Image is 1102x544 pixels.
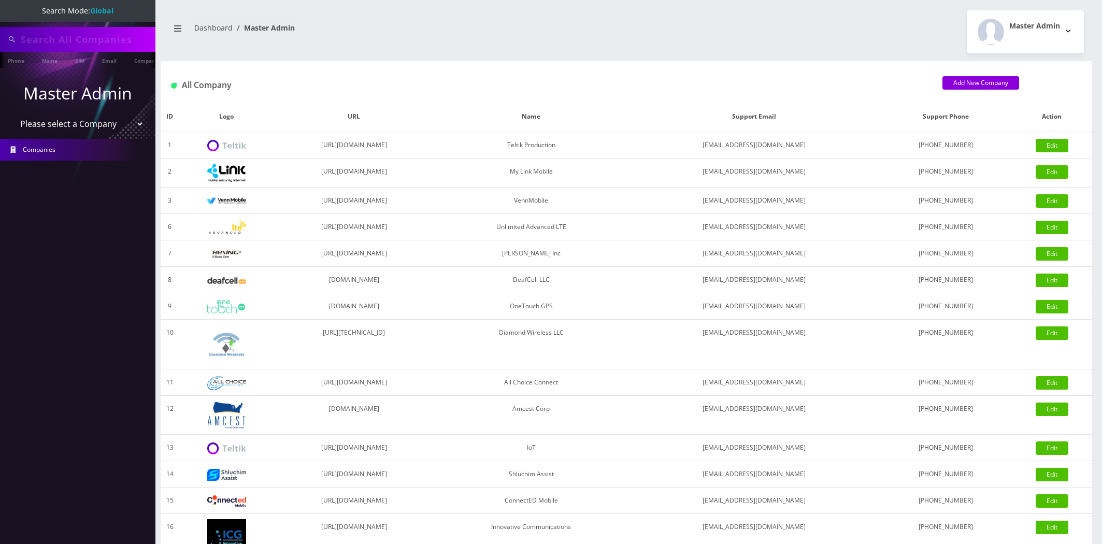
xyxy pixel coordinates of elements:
[37,52,63,68] a: Name
[628,396,880,435] td: [EMAIL_ADDRESS][DOMAIN_NAME]
[880,159,1012,188] td: [PHONE_NUMBER]
[628,132,880,159] td: [EMAIL_ADDRESS][DOMAIN_NAME]
[880,240,1012,267] td: [PHONE_NUMBER]
[1036,194,1068,208] a: Edit
[161,214,179,240] td: 6
[161,320,179,369] td: 10
[274,461,434,488] td: [URL][DOMAIN_NAME]
[274,267,434,293] td: [DOMAIN_NAME]
[880,369,1012,396] td: [PHONE_NUMBER]
[880,435,1012,461] td: [PHONE_NUMBER]
[207,249,246,259] img: Rexing Inc
[434,188,628,214] td: VennMobile
[434,369,628,396] td: All Choice Connect
[274,435,434,461] td: [URL][DOMAIN_NAME]
[1036,376,1068,390] a: Edit
[161,267,179,293] td: 8
[434,159,628,188] td: My Link Mobile
[194,23,233,33] a: Dashboard
[207,277,246,284] img: DeafCell LLC
[628,240,880,267] td: [EMAIL_ADDRESS][DOMAIN_NAME]
[161,396,179,435] td: 12
[3,52,30,68] a: Phone
[168,17,619,47] nav: breadcrumb
[434,132,628,159] td: Teltik Production
[880,320,1012,369] td: [PHONE_NUMBER]
[21,30,153,49] input: Search All Companies
[880,132,1012,159] td: [PHONE_NUMBER]
[942,76,1019,90] a: Add New Company
[880,396,1012,435] td: [PHONE_NUMBER]
[1036,274,1068,287] a: Edit
[161,159,179,188] td: 2
[434,267,628,293] td: DeafCell LLC
[1036,247,1068,261] a: Edit
[42,6,113,16] span: Search Mode:
[274,188,434,214] td: [URL][DOMAIN_NAME]
[880,214,1012,240] td: [PHONE_NUMBER]
[628,461,880,488] td: [EMAIL_ADDRESS][DOMAIN_NAME]
[171,83,177,89] img: All Company
[207,140,246,152] img: Teltik Production
[628,369,880,396] td: [EMAIL_ADDRESS][DOMAIN_NAME]
[161,488,179,514] td: 15
[628,320,880,369] td: [EMAIL_ADDRESS][DOMAIN_NAME]
[1036,494,1068,508] a: Edit
[434,293,628,320] td: OneTouch GPS
[274,214,434,240] td: [URL][DOMAIN_NAME]
[880,102,1012,132] th: Support Phone
[161,240,179,267] td: 7
[23,145,55,154] span: Companies
[434,320,628,369] td: Diamond Wireless LLC
[434,488,628,514] td: ConnectED Mobile
[1036,468,1068,481] a: Edit
[207,401,246,429] img: Amcest Corp
[129,52,164,68] a: Company
[161,369,179,396] td: 11
[1036,326,1068,340] a: Edit
[274,320,434,369] td: [URL][TECHNICAL_ID]
[434,461,628,488] td: Shluchim Assist
[207,300,246,313] img: OneTouch GPS
[434,240,628,267] td: [PERSON_NAME] Inc
[274,102,434,132] th: URL
[628,188,880,214] td: [EMAIL_ADDRESS][DOMAIN_NAME]
[274,293,434,320] td: [DOMAIN_NAME]
[161,293,179,320] td: 9
[1036,300,1068,313] a: Edit
[161,461,179,488] td: 14
[434,214,628,240] td: Unlimited Advanced LTE
[274,396,434,435] td: [DOMAIN_NAME]
[880,461,1012,488] td: [PHONE_NUMBER]
[161,435,179,461] td: 13
[207,197,246,205] img: VennMobile
[274,159,434,188] td: [URL][DOMAIN_NAME]
[628,214,880,240] td: [EMAIL_ADDRESS][DOMAIN_NAME]
[274,132,434,159] td: [URL][DOMAIN_NAME]
[1009,22,1060,31] h2: Master Admin
[161,188,179,214] td: 3
[161,102,179,132] th: ID
[1036,165,1068,179] a: Edit
[1036,403,1068,416] a: Edit
[1036,521,1068,534] a: Edit
[207,325,246,364] img: Diamond Wireless LLC
[207,495,246,507] img: ConnectED Mobile
[233,22,295,33] li: Master Admin
[967,10,1084,53] button: Master Admin
[880,293,1012,320] td: [PHONE_NUMBER]
[171,80,927,90] h1: All Company
[207,221,246,234] img: Unlimited Advanced LTE
[628,488,880,514] td: [EMAIL_ADDRESS][DOMAIN_NAME]
[1036,139,1068,152] a: Edit
[161,132,179,159] td: 1
[880,267,1012,293] td: [PHONE_NUMBER]
[207,442,246,454] img: IoT
[274,369,434,396] td: [URL][DOMAIN_NAME]
[70,52,90,68] a: SIM
[179,102,274,132] th: Logo
[880,188,1012,214] td: [PHONE_NUMBER]
[434,102,628,132] th: Name
[628,435,880,461] td: [EMAIL_ADDRESS][DOMAIN_NAME]
[628,102,880,132] th: Support Email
